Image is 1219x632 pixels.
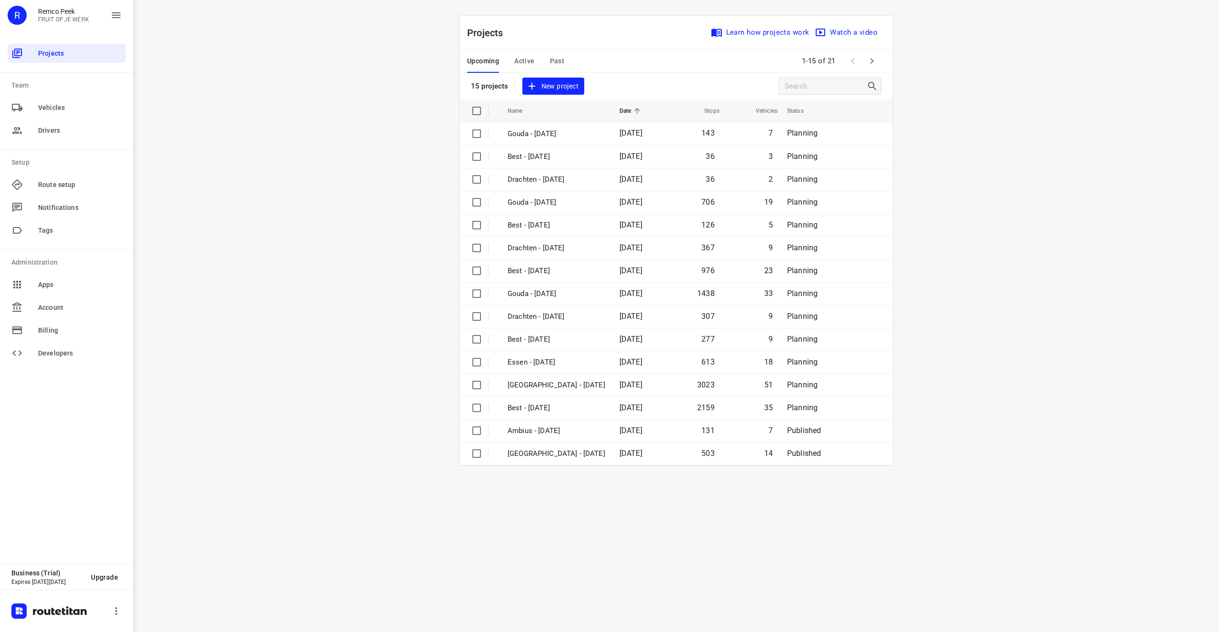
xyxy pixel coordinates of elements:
[508,311,605,322] p: Drachten - Tuesday
[787,380,818,389] span: Planning
[692,105,719,117] span: Stops
[508,425,605,436] p: Ambius - Monday
[522,78,584,95] button: New project
[701,335,715,344] span: 277
[471,82,509,90] p: 15 projects
[862,51,881,70] span: Next Page
[508,288,605,299] p: Gouda - Tuesday
[38,226,122,236] span: Tags
[706,175,714,184] span: 36
[508,220,605,231] p: Best - Thursday
[787,312,818,321] span: Planning
[701,128,715,138] span: 143
[38,180,122,190] span: Route setup
[38,126,122,136] span: Drivers
[467,55,499,67] span: Upcoming
[764,289,773,298] span: 33
[769,243,773,252] span: 9
[764,266,773,275] span: 23
[787,403,818,412] span: Planning
[619,335,642,344] span: [DATE]
[508,128,605,139] p: Gouda - Friday
[619,243,642,252] span: [DATE]
[798,51,839,71] span: 1-15 of 21
[8,198,126,217] div: Notifications
[843,51,862,70] span: Previous Page
[508,151,605,162] p: Best - Friday
[706,152,714,161] span: 36
[701,197,715,207] span: 706
[619,403,642,412] span: [DATE]
[787,289,818,298] span: Planning
[508,174,605,185] p: Drachten - Thursday
[8,221,126,240] div: Tags
[11,158,126,168] p: Setup
[867,80,881,92] div: Search
[467,26,511,40] p: Projects
[764,357,773,366] span: 18
[743,105,778,117] span: Vehicles
[38,8,89,15] p: Remco Peek
[508,448,605,459] p: Antwerpen - Monday
[619,220,642,229] span: [DATE]
[697,380,715,389] span: 3023
[787,197,818,207] span: Planning
[787,357,818,366] span: Planning
[769,312,773,321] span: 9
[619,197,642,207] span: [DATE]
[508,243,605,254] p: Drachten - Wednesday
[11,569,83,577] p: Business (Trial)
[701,426,715,435] span: 131
[697,289,715,298] span: 1438
[787,449,821,458] span: Published
[508,380,605,391] p: Zwolle - Monday
[764,197,773,207] span: 19
[11,257,126,267] p: Administration
[508,105,535,117] span: Name
[619,380,642,389] span: [DATE]
[769,152,773,161] span: 3
[787,105,816,117] span: Status
[619,128,642,138] span: [DATE]
[38,103,122,113] span: Vehicles
[38,326,122,336] span: Billing
[38,303,122,313] span: Account
[787,220,818,229] span: Planning
[697,403,715,412] span: 2159
[8,6,27,25] div: R
[508,357,605,368] p: Essen - Monday
[619,426,642,435] span: [DATE]
[38,16,89,23] p: FRUIT OP JE WERK
[787,175,818,184] span: Planning
[38,49,122,59] span: Projects
[619,449,642,458] span: [DATE]
[764,380,773,389] span: 51
[787,335,818,344] span: Planning
[38,348,122,358] span: Developers
[8,121,126,140] div: Drivers
[769,175,773,184] span: 2
[11,80,126,90] p: Team
[8,321,126,340] div: Billing
[619,175,642,184] span: [DATE]
[91,573,118,581] span: Upgrade
[769,426,773,435] span: 7
[11,579,83,585] p: Expires [DATE][DATE]
[619,266,642,275] span: [DATE]
[769,335,773,344] span: 9
[508,266,605,276] p: Best - Wednesday
[785,79,867,94] input: Search projects
[701,312,715,321] span: 307
[8,175,126,194] div: Route setup
[619,312,642,321] span: [DATE]
[619,289,642,298] span: [DATE]
[508,403,605,414] p: Best - Monday
[8,298,126,317] div: Account
[508,197,605,208] p: Gouda - Thursday
[787,266,818,275] span: Planning
[8,98,126,117] div: Vehicles
[83,569,126,586] button: Upgrade
[550,55,565,67] span: Past
[619,357,642,366] span: [DATE]
[701,243,715,252] span: 367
